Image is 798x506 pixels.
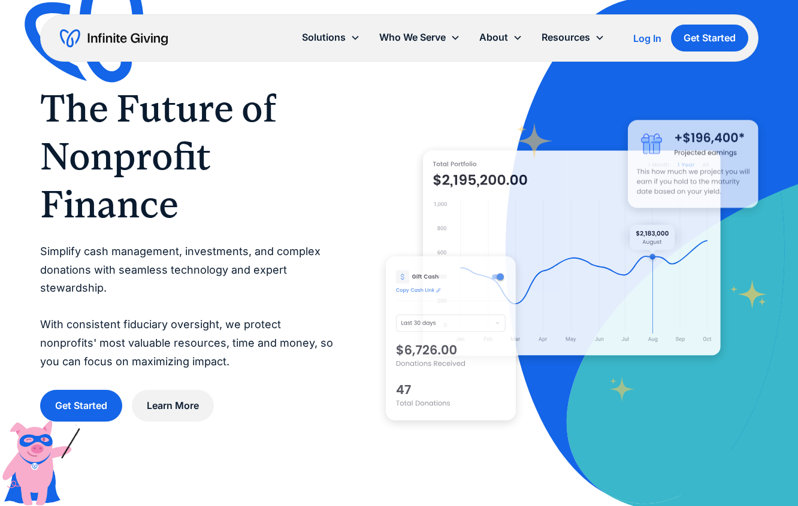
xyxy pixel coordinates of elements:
[633,34,661,43] div: Log In
[469,25,531,50] div: About
[60,29,168,48] a: home
[379,29,445,46] div: Who We Serve
[301,29,345,46] div: Solutions
[292,25,369,50] div: Solutions
[730,280,767,309] img: fundraising star
[369,25,469,50] div: Who We Serve
[670,25,748,51] a: Get Started
[40,390,122,422] a: Get Started
[386,256,516,421] img: donation software for nonprofits
[423,150,721,356] img: nonprofit donation platform
[40,84,338,228] h1: The Future of Nonprofit Finance
[479,29,507,46] div: About
[531,25,613,50] div: Resources
[633,31,661,46] a: Log In
[541,29,590,46] div: Resources
[40,243,338,371] p: Simplify cash management, investments, and complex donations with seamless technology and expert ...
[132,390,214,422] a: Learn More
